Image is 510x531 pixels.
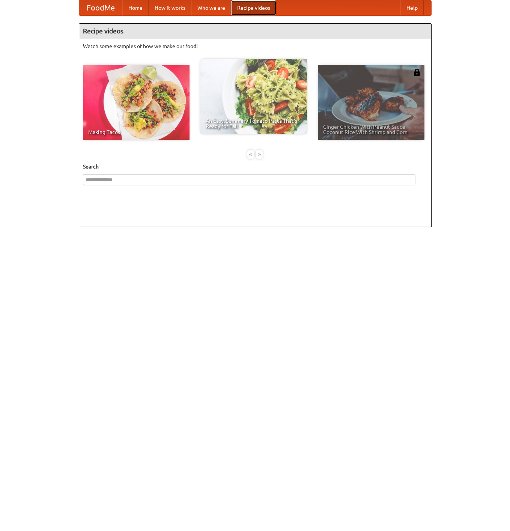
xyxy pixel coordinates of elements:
a: FoodMe [79,0,122,15]
h4: Recipe videos [79,24,431,39]
div: » [256,150,263,159]
img: 483408.png [413,69,421,76]
div: « [247,150,254,159]
span: An Easy, Summery Tomato Pasta That's Ready for Fall [206,118,302,129]
a: Recipe videos [231,0,276,15]
a: How it works [149,0,191,15]
h5: Search [83,163,427,170]
p: Watch some examples of how we make our food! [83,42,427,50]
a: Home [122,0,149,15]
a: Help [400,0,424,15]
span: Making Tacos [88,129,184,135]
a: Who we are [191,0,231,15]
a: Making Tacos [83,65,190,140]
a: An Easy, Summery Tomato Pasta That's Ready for Fall [200,59,307,134]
